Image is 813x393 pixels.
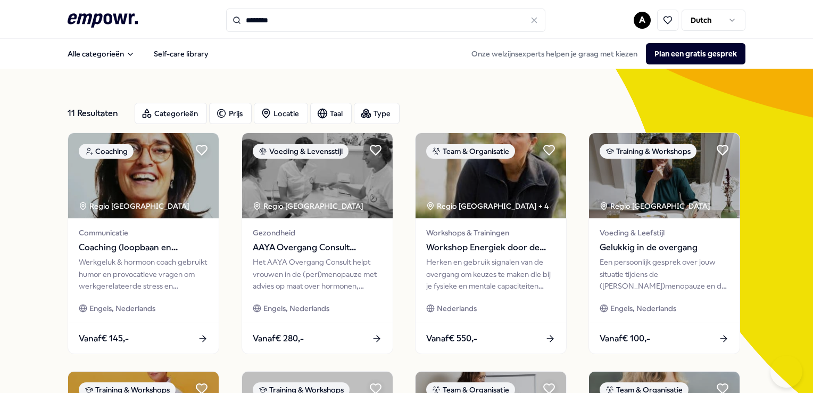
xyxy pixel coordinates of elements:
span: Coaching (loopbaan en werkgeluk) [79,241,208,255]
span: Engels, Nederlands [263,302,329,314]
a: package imageTeam & OrganisatieRegio [GEOGRAPHIC_DATA] + 4Workshops & TrainingenWorkshop Energiek... [415,133,567,354]
span: Engels, Nederlands [89,302,155,314]
span: Nederlands [437,302,477,314]
button: Alle categorieën [59,43,143,64]
div: Regio [GEOGRAPHIC_DATA] [79,200,191,212]
span: Gezondheid [253,227,382,239]
button: Categorieën [135,103,207,124]
button: Taal [310,103,352,124]
span: Workshops & Trainingen [426,227,555,239]
button: Type [354,103,400,124]
div: Team & Organisatie [426,144,515,159]
div: Coaching [79,144,134,159]
button: Plan een gratis gesprek [646,43,745,64]
button: Locatie [254,103,308,124]
span: Vanaf € 550,- [426,332,477,346]
span: Workshop Energiek door de overgang [426,241,555,255]
img: package image [589,133,740,218]
span: Vanaf € 145,- [79,332,129,346]
div: Training & Workshops [600,144,696,159]
div: Werkgeluk & hormoon coach gebruikt humor en provocatieve vragen om werkgerelateerde stress en spa... [79,256,208,292]
span: AAYA Overgang Consult Gynaecoloog [253,241,382,255]
span: Voeding & Leefstijl [600,227,729,239]
span: Vanaf € 100,- [600,332,650,346]
span: Communicatie [79,227,208,239]
img: package image [416,133,566,218]
img: package image [242,133,393,218]
img: package image [68,133,219,218]
div: Een persoonlijk gesprek over jouw situatie tijdens de ([PERSON_NAME])menopauze en de impact op jo... [600,256,729,292]
a: Self-care library [145,43,217,64]
a: package imageTraining & WorkshopsRegio [GEOGRAPHIC_DATA] Voeding & LeefstijlGelukkig in de overga... [588,133,740,354]
a: package imageVoeding & LevensstijlRegio [GEOGRAPHIC_DATA] GezondheidAAYA Overgang Consult Gynaeco... [242,133,393,354]
nav: Main [59,43,217,64]
input: Search for products, categories or subcategories [226,9,545,32]
span: Vanaf € 280,- [253,332,304,346]
div: 11 Resultaten [68,103,126,124]
button: A [634,12,651,29]
a: package imageCoachingRegio [GEOGRAPHIC_DATA] CommunicatieCoaching (loopbaan en werkgeluk)Werkgelu... [68,133,219,354]
div: Het AAYA Overgang Consult helpt vrouwen in de (peri)menopauze met advies op maat over hormonen, m... [253,256,382,292]
div: Voeding & Levensstijl [253,144,349,159]
button: Prijs [209,103,252,124]
div: Regio [GEOGRAPHIC_DATA] [600,200,712,212]
div: Regio [GEOGRAPHIC_DATA] [253,200,365,212]
span: Engels, Nederlands [610,302,676,314]
div: Regio [GEOGRAPHIC_DATA] + 4 [426,200,549,212]
div: Onze welzijnsexperts helpen je graag met kiezen [463,43,745,64]
div: Herken en gebruik signalen van de overgang om keuzes te maken die bij je fysieke en mentale capac... [426,256,555,292]
span: Gelukkig in de overgang [600,241,729,255]
iframe: Help Scout Beacon - Open [770,356,802,388]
